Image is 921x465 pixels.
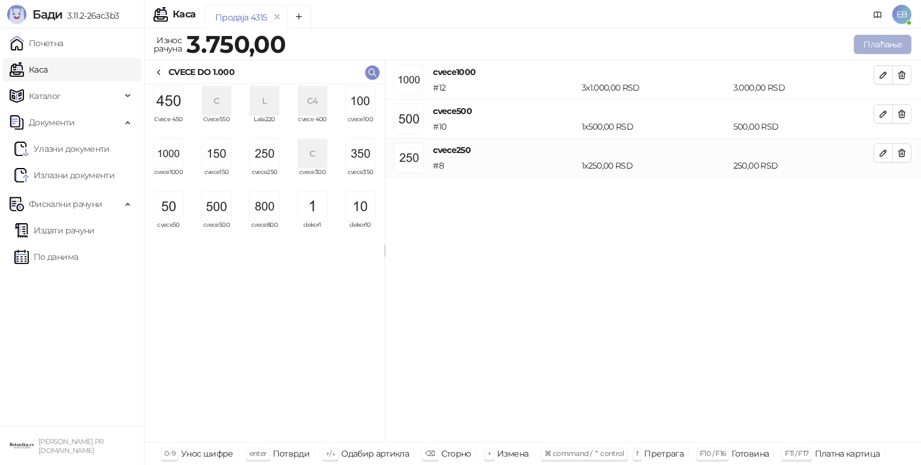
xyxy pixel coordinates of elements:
div: Готовина [732,446,769,461]
span: cvece300 [293,169,332,187]
span: ↑/↓ [326,449,335,458]
span: Документи [29,110,74,134]
div: CVECE DO 1.000 [168,65,234,79]
span: Бади [32,7,62,22]
span: 3.11.2-26ac3b3 [62,10,119,21]
div: Износ рачуна [151,32,184,56]
span: F11 / F17 [785,449,808,458]
a: Издати рачуни [14,218,95,242]
img: Slika [154,192,183,221]
div: Претрага [644,446,684,461]
div: # 12 [431,81,579,94]
span: Каталог [29,84,61,108]
img: Slika [346,86,375,115]
h4: cvece500 [433,104,874,118]
h4: cvece1000 [433,65,874,79]
img: Slika [202,192,231,221]
img: Slika [346,139,375,168]
div: 250,00 RSD [731,159,876,172]
div: C [202,86,231,115]
span: Lala220 [245,116,284,134]
img: Slika [298,192,327,221]
span: dekor10 [341,222,380,240]
span: cvece250 [245,169,284,187]
span: cvece350 [341,169,380,187]
button: Add tab [287,5,311,29]
span: cvece500 [197,222,236,240]
span: ⌘ command / ⌃ control [544,449,624,458]
small: [PERSON_NAME] PR [DOMAIN_NAME] [38,437,104,455]
div: Платна картица [815,446,880,461]
div: 1 x 500,00 RSD [579,120,731,133]
span: cvece150 [197,169,236,187]
strong: 3.750,00 [186,29,285,59]
span: f [636,449,638,458]
button: Плаћање [854,35,911,54]
div: C [298,139,327,168]
img: Slika [202,139,231,168]
a: По данима [14,245,78,269]
h4: cvece250 [433,143,874,157]
span: cvece800 [245,222,284,240]
span: Cvece 450 [149,116,188,134]
div: # 10 [431,120,579,133]
img: Slika [154,86,183,115]
div: Потврди [273,446,310,461]
img: Logo [7,5,26,24]
span: F10 / F16 [700,449,726,458]
span: cvece50 [149,222,188,240]
div: grid [145,84,384,442]
a: Каса [10,58,47,82]
div: 1 x 250,00 RSD [579,159,731,172]
span: cvece 400 [293,116,332,134]
div: L [250,86,279,115]
span: + [487,449,491,458]
a: Почетна [10,31,64,55]
img: Slika [250,139,279,168]
div: Одабир артикла [341,446,409,461]
img: Slika [154,139,183,168]
div: Унос шифре [181,446,233,461]
span: dekor1 [293,222,332,240]
span: ⌫ [425,449,435,458]
span: EB [892,5,911,24]
a: Ulazni dokumentiУлазни документи [14,137,110,161]
div: # 8 [431,159,579,172]
div: Каса [173,10,195,19]
img: 64x64-companyLogo-0e2e8aaa-0bd2-431b-8613-6e3c65811325.png [10,434,34,458]
div: Сторно [441,446,471,461]
div: 3 x 1.000,00 RSD [579,81,731,94]
button: remove [269,12,285,22]
span: Фискални рачуни [29,192,102,216]
span: Cvece550 [197,116,236,134]
span: enter [249,449,267,458]
span: cvece100 [341,116,380,134]
div: Измена [497,446,528,461]
a: Документација [868,5,887,24]
span: cvece1000 [149,169,188,187]
div: Продаја 4315 [215,11,267,24]
span: 0-9 [164,449,175,458]
img: Slika [250,192,279,221]
img: Slika [346,192,375,221]
div: C4 [298,86,327,115]
div: 3.000,00 RSD [731,81,876,94]
a: Излазни документи [14,163,115,187]
div: 500,00 RSD [731,120,876,133]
